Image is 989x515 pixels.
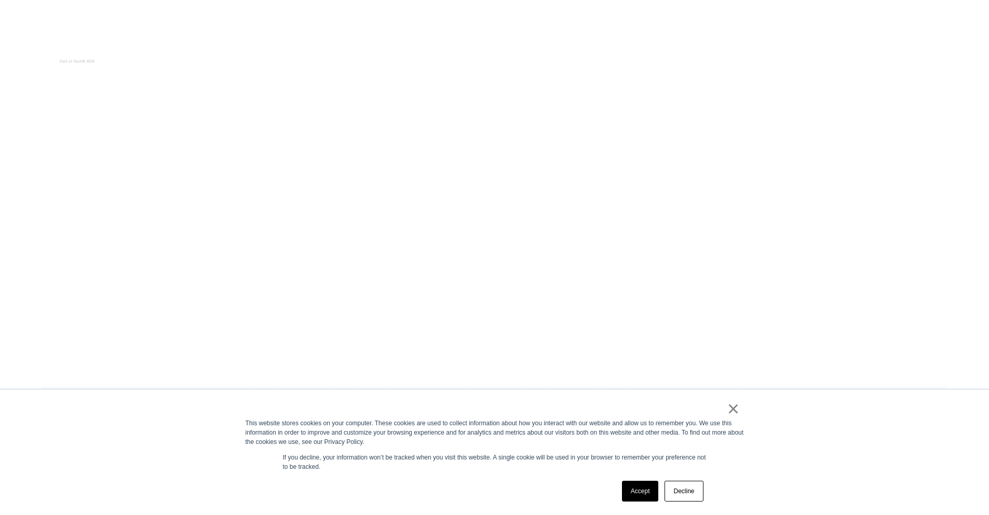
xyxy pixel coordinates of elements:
[42,218,947,260] h1: Oops, you really shouldn’t be here!
[929,43,954,64] button: Open
[622,481,659,502] a: Accept
[246,419,744,447] div: This website stores cookies on your computer. These cookies are used to collect information about...
[486,41,502,60] div: #404
[283,453,707,471] p: If you decline, your information won’t be tracked when you visit this website. A single cookie wi...
[665,481,703,502] a: Decline
[727,404,740,413] a: ×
